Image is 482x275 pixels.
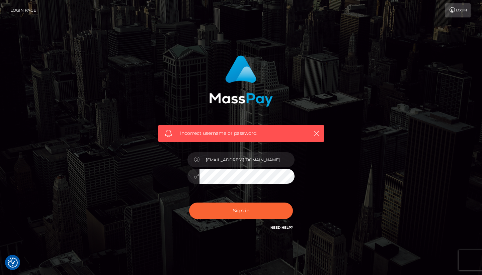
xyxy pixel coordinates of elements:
[10,3,36,17] a: Login Page
[199,152,295,167] input: Username...
[8,258,18,268] img: Revisit consent button
[180,130,302,137] span: Incorrect username or password.
[8,258,18,268] button: Consent Preferences
[189,203,293,219] button: Sign in
[270,225,293,230] a: Need Help?
[445,3,471,17] a: Login
[209,55,273,107] img: MassPay Login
